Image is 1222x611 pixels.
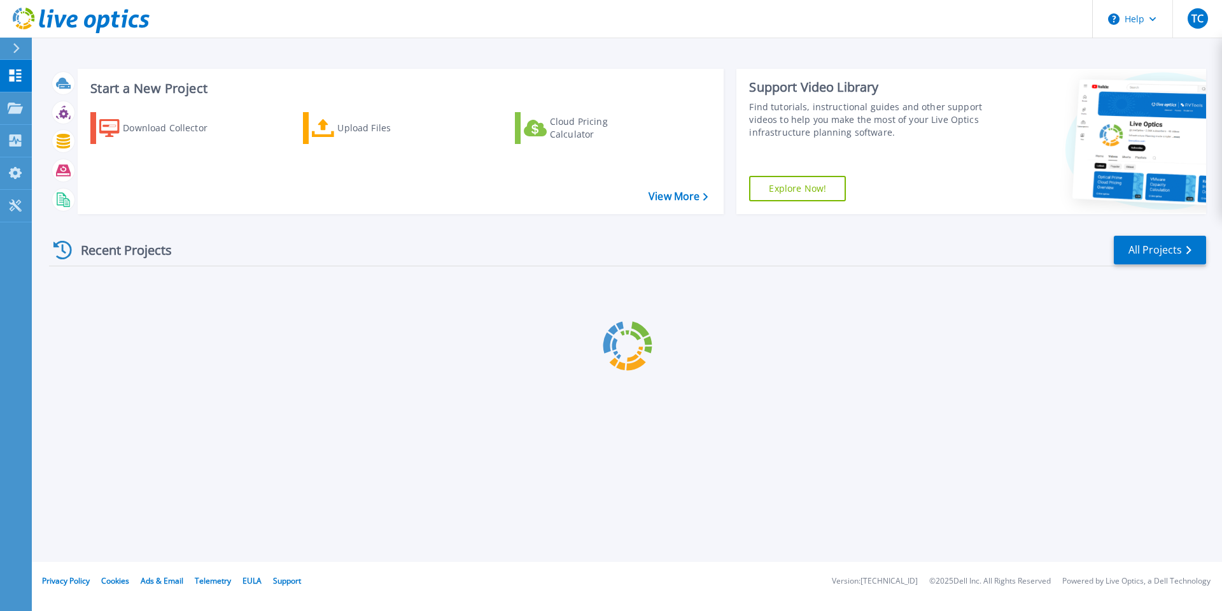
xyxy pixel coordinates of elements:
a: Download Collector [90,112,232,144]
div: Find tutorials, instructional guides and other support videos to help you make the most of your L... [749,101,988,139]
a: Cloud Pricing Calculator [515,112,657,144]
div: Cloud Pricing Calculator [550,115,652,141]
div: Download Collector [123,115,225,141]
a: Privacy Policy [42,575,90,586]
a: Telemetry [195,575,231,586]
div: Upload Files [337,115,439,141]
a: Ads & Email [141,575,183,586]
span: TC [1191,13,1204,24]
div: Recent Projects [49,234,189,266]
a: Cookies [101,575,129,586]
a: EULA [242,575,262,586]
li: Powered by Live Optics, a Dell Technology [1062,577,1211,586]
a: Explore Now! [749,176,846,201]
a: All Projects [1114,236,1206,264]
a: Upload Files [303,112,445,144]
a: View More [649,190,708,203]
h3: Start a New Project [90,82,708,96]
li: Version: [TECHNICAL_ID] [832,577,918,586]
div: Support Video Library [749,79,988,96]
a: Support [273,575,301,586]
li: © 2025 Dell Inc. All Rights Reserved [929,577,1051,586]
